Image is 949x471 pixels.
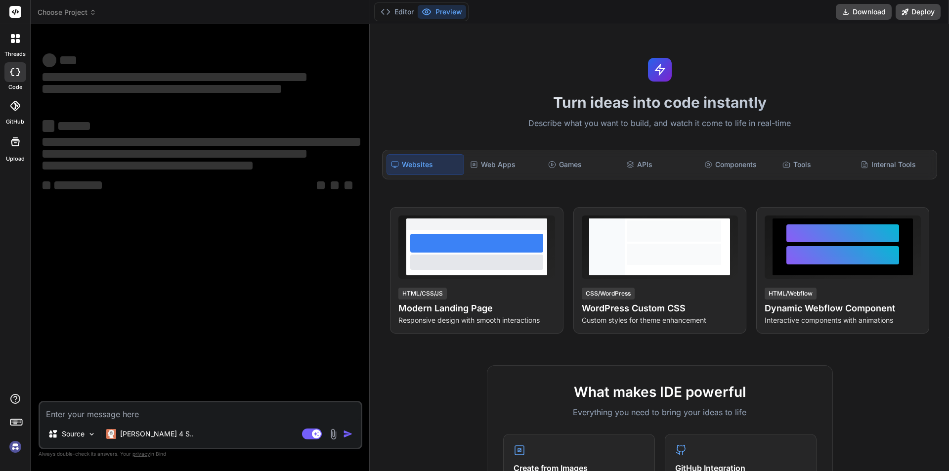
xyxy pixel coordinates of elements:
img: signin [7,438,24,455]
label: Upload [6,155,25,163]
span: privacy [132,451,150,457]
h4: WordPress Custom CSS [582,301,738,315]
div: Games [544,154,620,175]
h1: Turn ideas into code instantly [376,93,943,111]
span: ‌ [331,181,339,189]
span: ‌ [43,85,281,93]
div: HTML/CSS/JS [398,288,447,300]
p: Always double-check its answers. Your in Bind [39,449,362,459]
div: CSS/WordPress [582,288,635,300]
button: Download [836,4,892,20]
div: APIs [622,154,698,175]
label: GitHub [6,118,24,126]
img: icon [343,429,353,439]
div: Websites [387,154,464,175]
p: [PERSON_NAME] 4 S.. [120,429,194,439]
span: ‌ [60,56,76,64]
span: ‌ [54,181,102,189]
p: Source [62,429,85,439]
p: Custom styles for theme enhancement [582,315,738,325]
p: Interactive components with animations [765,315,921,325]
img: Pick Models [87,430,96,438]
div: Internal Tools [857,154,933,175]
div: HTML/Webflow [765,288,817,300]
span: Choose Project [38,7,96,17]
img: Claude 4 Sonnet [106,429,116,439]
label: threads [4,50,26,58]
div: Components [700,154,776,175]
h4: Dynamic Webflow Component [765,301,921,315]
button: Deploy [896,4,941,20]
p: Responsive design with smooth interactions [398,315,555,325]
span: ‌ [43,120,54,132]
p: Describe what you want to build, and watch it come to life in real-time [376,117,943,130]
span: ‌ [58,122,90,130]
label: code [8,83,22,91]
span: ‌ [43,162,253,170]
p: Everything you need to bring your ideas to life [503,406,817,418]
span: ‌ [43,181,50,189]
span: ‌ [317,181,325,189]
div: Web Apps [466,154,542,175]
button: Preview [418,5,466,19]
h4: Modern Landing Page [398,301,555,315]
div: Tools [778,154,855,175]
span: ‌ [43,53,56,67]
button: Editor [377,5,418,19]
span: ‌ [43,138,360,146]
span: ‌ [43,150,306,158]
span: ‌ [345,181,352,189]
h2: What makes IDE powerful [503,382,817,402]
span: ‌ [43,73,306,81]
img: attachment [328,428,339,440]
